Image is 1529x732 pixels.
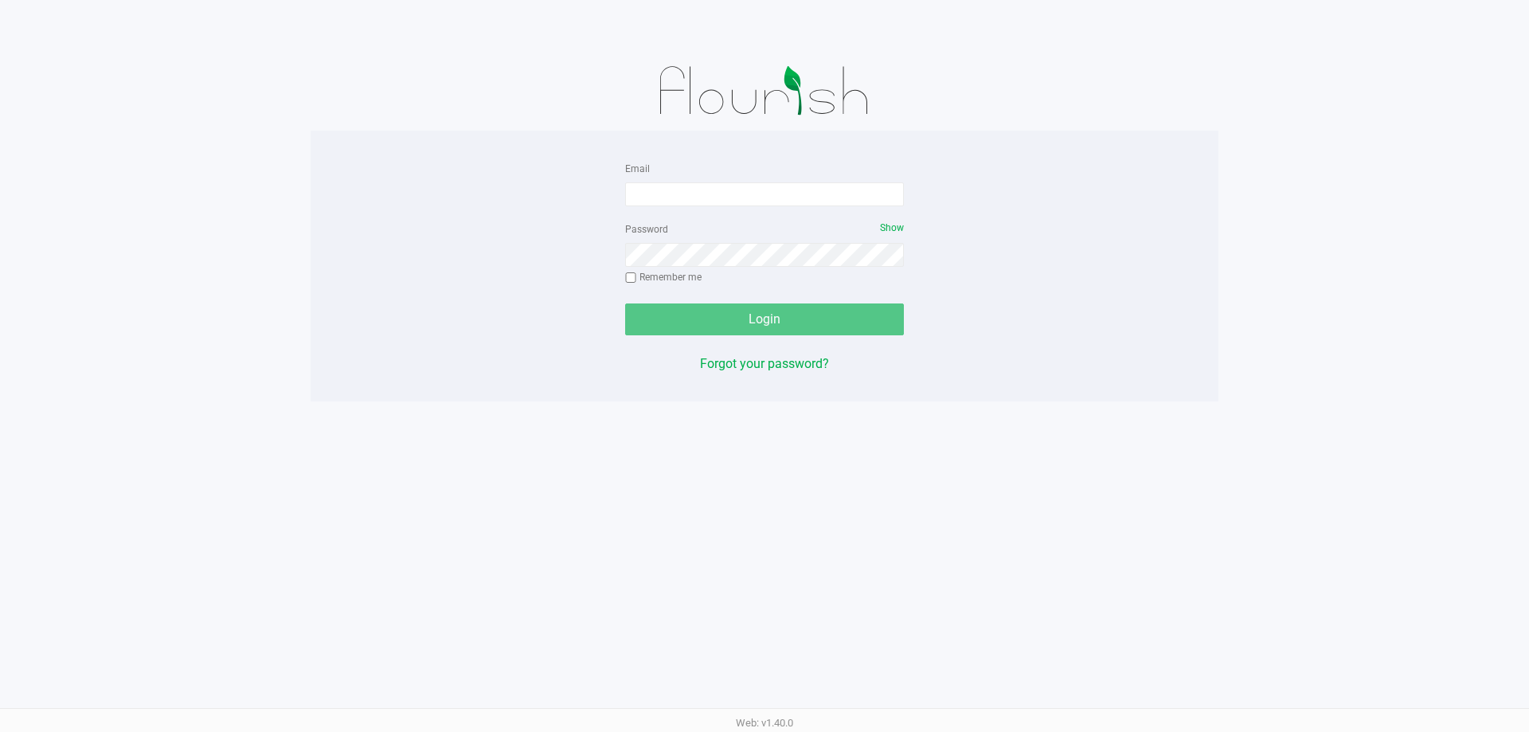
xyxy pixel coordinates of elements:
label: Email [625,162,650,176]
label: Password [625,222,668,237]
input: Remember me [625,272,636,284]
span: Web: v1.40.0 [736,717,793,729]
button: Forgot your password? [700,354,829,374]
label: Remember me [625,270,702,284]
span: Show [880,222,904,233]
